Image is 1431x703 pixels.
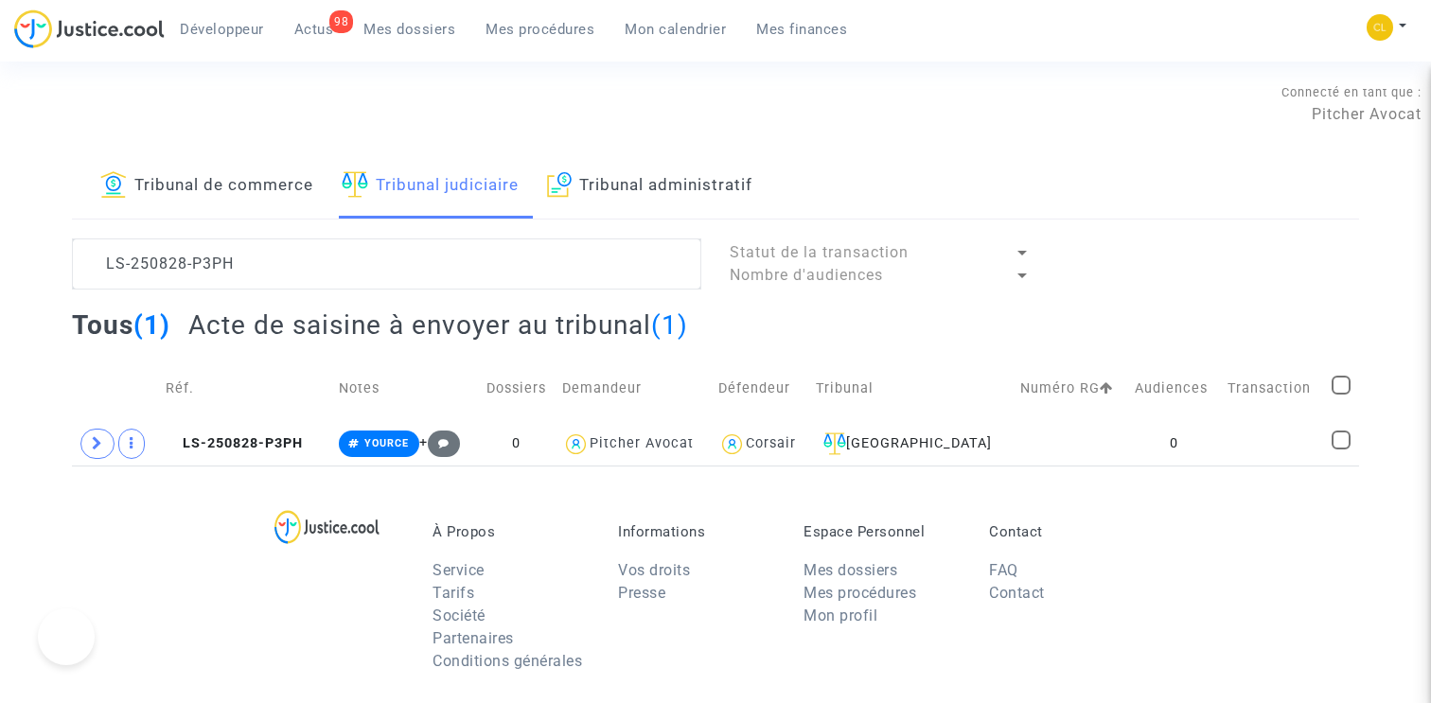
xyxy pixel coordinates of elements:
[741,15,862,44] a: Mes finances
[433,652,582,670] a: Conditions générales
[433,561,485,579] a: Service
[609,15,741,44] a: Mon calendrier
[989,561,1018,579] a: FAQ
[730,243,909,261] span: Statut de la transaction
[1128,355,1221,422] td: Audiences
[38,608,95,665] iframe: Help Scout Beacon - Open
[823,432,846,455] img: icon-faciliter-sm.svg
[1221,355,1325,422] td: Transaction
[804,523,961,540] p: Espace Personnel
[329,10,353,33] div: 98
[477,422,556,466] td: 0
[433,584,474,602] a: Tarifs
[470,15,609,44] a: Mes procédures
[486,21,594,38] span: Mes procédures
[556,355,712,422] td: Demandeur
[804,606,877,624] a: Mon profil
[100,171,127,198] img: icon-banque.svg
[348,15,470,44] a: Mes dossiers
[332,355,477,422] td: Notes
[562,431,590,458] img: icon-user.svg
[651,309,688,341] span: (1)
[816,432,1007,455] div: [GEOGRAPHIC_DATA]
[1367,14,1393,41] img: f0b917ab549025eb3af43f3c4438ad5d
[279,15,349,44] a: 98Actus
[618,561,690,579] a: Vos droits
[618,584,665,602] a: Presse
[433,606,486,624] a: Société
[433,629,514,647] a: Partenaires
[730,266,883,284] span: Nombre d'audiences
[342,154,519,219] a: Tribunal judiciaire
[165,15,279,44] a: Développeur
[133,309,170,341] span: (1)
[159,355,331,422] td: Réf.
[477,355,556,422] td: Dossiers
[718,431,746,458] img: icon-user.svg
[188,308,688,342] h2: Acte de saisine à envoyer au tribunal
[989,523,1146,540] p: Contact
[625,21,726,38] span: Mon calendrier
[364,437,409,449] span: YOURCE
[804,584,916,602] a: Mes procédures
[1281,85,1422,99] span: Connecté en tant que :
[294,21,334,38] span: Actus
[1128,422,1221,466] td: 0
[590,435,694,451] div: Pitcher Avocat
[809,355,1014,422] td: Tribunal
[547,171,573,198] img: icon-archive.svg
[756,21,847,38] span: Mes finances
[712,355,809,422] td: Défendeur
[342,171,368,198] img: icon-faciliter-sm.svg
[363,21,455,38] span: Mes dossiers
[100,154,313,219] a: Tribunal de commerce
[180,21,264,38] span: Développeur
[1014,355,1128,422] td: Numéro RG
[419,434,460,450] span: +
[547,154,753,219] a: Tribunal administratif
[166,435,303,451] span: LS-250828-P3PH
[804,561,897,579] a: Mes dossiers
[14,9,165,48] img: jc-logo.svg
[746,435,796,451] div: Corsair
[72,308,170,342] h2: Tous
[618,523,775,540] p: Informations
[274,510,380,544] img: logo-lg.svg
[433,523,590,540] p: À Propos
[989,584,1045,602] a: Contact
